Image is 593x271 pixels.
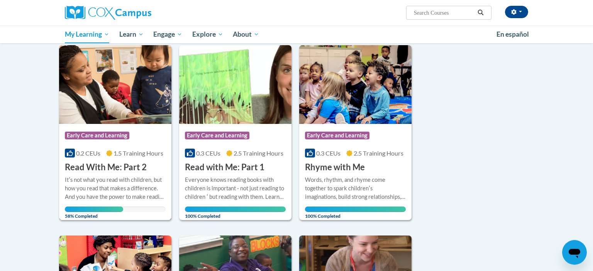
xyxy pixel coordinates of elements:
[53,25,540,43] div: Main menu
[299,45,412,220] a: Course LogoEarly Care and Learning0.3 CEUs2.5 Training Hours Rhyme with MeWords, rhythm, and rhym...
[59,45,171,220] a: Course LogoEarly Care and Learning0.2 CEUs1.5 Training Hours Read With Me: Part 2Itʹs not what yo...
[153,30,182,39] span: Engage
[185,176,286,201] div: Everyone knows reading books with children is important - not just reading to children ʹ but read...
[185,207,286,212] div: Your progress
[305,176,406,201] div: Words, rhythm, and rhyme come together to spark childrenʹs imaginations, build strong relationshi...
[299,45,412,124] img: Course Logo
[305,207,406,219] span: 100% Completed
[185,161,264,173] h3: Read with Me: Part 1
[65,132,129,139] span: Early Care and Learning
[65,30,109,39] span: My Learning
[413,8,475,17] input: Search Courses
[114,25,149,43] a: Learn
[65,176,166,201] div: Itʹs not what you read with children, but how you read that makes a difference. And you have the ...
[305,207,406,212] div: Your progress
[228,25,264,43] a: About
[305,161,365,173] h3: Rhyme with Me
[59,45,171,124] img: Course Logo
[60,25,114,43] a: My Learning
[192,30,223,39] span: Explore
[316,149,341,157] span: 0.3 CEUs
[65,207,123,212] div: Your progress
[185,207,286,219] span: 100% Completed
[233,30,259,39] span: About
[76,149,100,157] span: 0.2 CEUs
[234,149,283,157] span: 2.5 Training Hours
[475,8,486,17] button: Search
[505,6,528,18] button: Account Settings
[179,45,291,220] a: Course LogoEarly Care and Learning0.3 CEUs2.5 Training Hours Read with Me: Part 1Everyone knows r...
[119,30,144,39] span: Learn
[491,26,534,42] a: En español
[65,207,123,219] span: 58% Completed
[496,30,529,38] span: En español
[65,6,212,20] a: Cox Campus
[562,240,587,265] iframe: Button to launch messaging window
[114,149,163,157] span: 1.5 Training Hours
[354,149,403,157] span: 2.5 Training Hours
[196,149,220,157] span: 0.3 CEUs
[65,6,151,20] img: Cox Campus
[65,161,147,173] h3: Read With Me: Part 2
[187,25,228,43] a: Explore
[179,45,291,124] img: Course Logo
[185,132,249,139] span: Early Care and Learning
[305,132,369,139] span: Early Care and Learning
[148,25,187,43] a: Engage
